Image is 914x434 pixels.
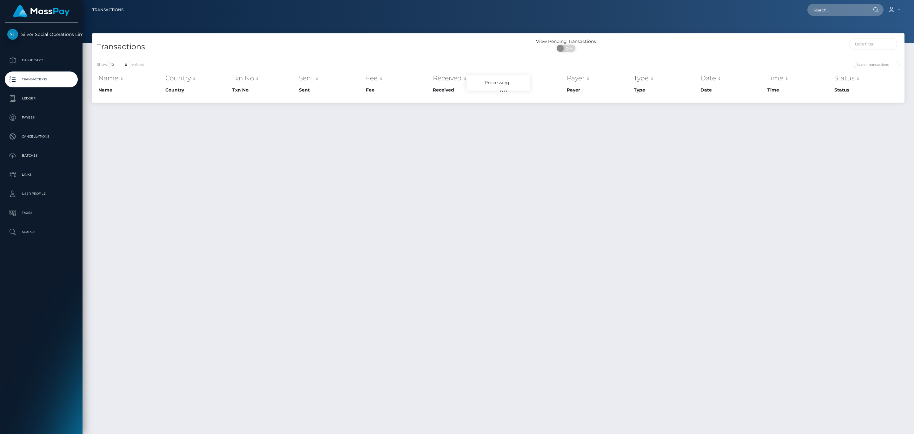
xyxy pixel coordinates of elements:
[467,75,530,91] div: Processing...
[565,72,632,85] th: Payer
[766,85,833,95] th: Time
[7,113,75,122] p: Payees
[699,72,766,85] th: Date
[7,189,75,199] p: User Profile
[7,151,75,160] p: Batches
[5,167,78,183] a: Links
[7,75,75,84] p: Transactions
[231,85,298,95] th: Txn No
[431,85,498,95] th: Received
[833,72,900,85] th: Status
[807,4,867,16] input: Search...
[13,5,70,17] img: MassPay Logo
[297,72,364,85] th: Sent
[498,72,565,85] th: F/X
[5,91,78,106] a: Ledger
[849,38,897,50] input: Date filter
[632,85,699,95] th: Type
[164,85,231,95] th: Country
[364,85,431,95] th: Fee
[231,72,298,85] th: Txn No
[431,72,498,85] th: Received
[108,61,131,68] select: Showentries
[565,85,632,95] th: Payer
[5,129,78,145] a: Cancellations
[5,205,78,221] a: Taxes
[5,52,78,68] a: Dashboard
[498,38,634,45] div: View Pending Transactions
[5,186,78,202] a: User Profile
[632,72,699,85] th: Type
[164,72,231,85] th: Country
[97,85,164,95] th: Name
[699,85,766,95] th: Date
[5,110,78,125] a: Payees
[7,29,18,40] img: Silver Social Operations Limited
[7,94,75,103] p: Ledger
[97,61,144,68] label: Show entries
[97,72,164,85] th: Name
[297,85,364,95] th: Sent
[364,72,431,85] th: Fee
[833,85,900,95] th: Status
[7,56,75,65] p: Dashboard
[560,45,576,52] span: OFF
[5,224,78,240] a: Search
[97,41,493,52] h4: Transactions
[498,85,565,95] th: F/X
[7,227,75,237] p: Search
[5,71,78,87] a: Transactions
[854,61,900,68] input: Search transactions
[7,132,75,141] p: Cancellations
[766,72,833,85] th: Time
[7,208,75,218] p: Taxes
[5,31,78,37] span: Silver Social Operations Limited
[92,3,123,17] a: Transactions
[5,148,78,164] a: Batches
[7,170,75,180] p: Links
